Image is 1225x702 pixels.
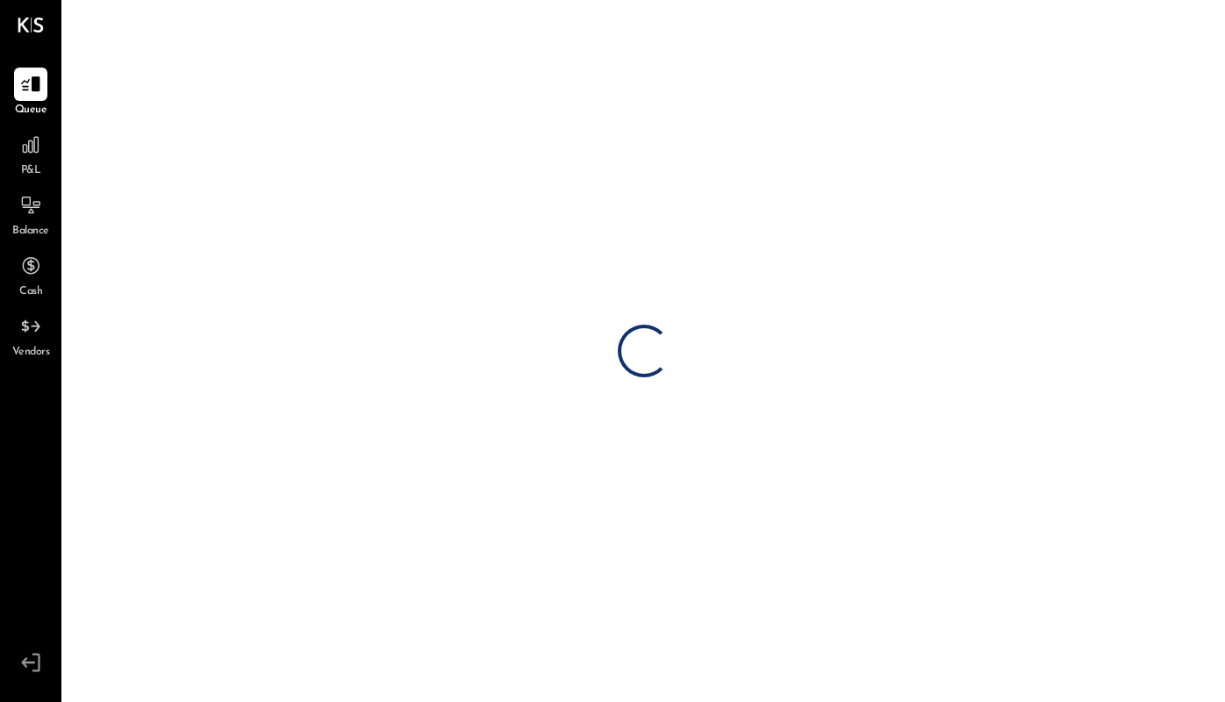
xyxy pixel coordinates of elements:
[12,345,50,361] span: Vendors
[12,224,49,240] span: Balance
[19,284,42,300] span: Cash
[21,163,41,179] span: P&L
[1,68,61,118] a: Queue
[1,249,61,300] a: Cash
[1,189,61,240] a: Balance
[15,103,47,118] span: Queue
[1,310,61,361] a: Vendors
[1,128,61,179] a: P&L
